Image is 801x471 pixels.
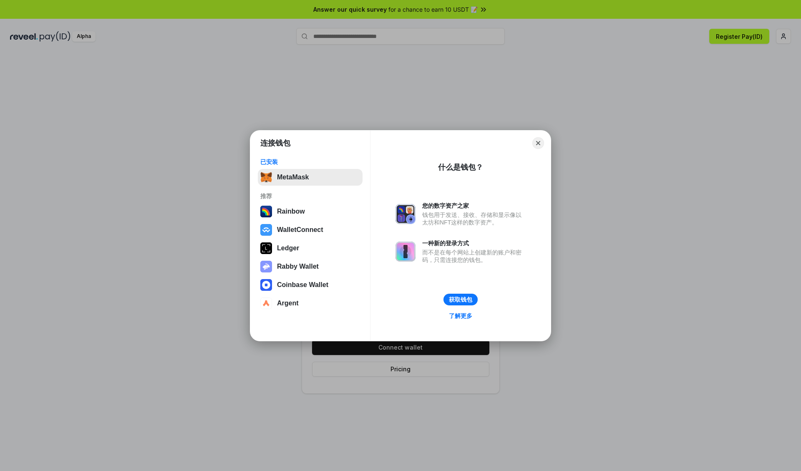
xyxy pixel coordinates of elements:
[443,294,478,305] button: 获取钱包
[532,137,544,149] button: Close
[260,224,272,236] img: svg+xml,%3Csvg%20width%3D%2228%22%20height%3D%2228%22%20viewBox%3D%220%200%2028%2028%22%20fill%3D...
[260,279,272,291] img: svg+xml,%3Csvg%20width%3D%2228%22%20height%3D%2228%22%20viewBox%3D%220%200%2028%2028%22%20fill%3D...
[258,240,363,257] button: Ledger
[258,169,363,186] button: MetaMask
[260,261,272,272] img: svg+xml,%3Csvg%20xmlns%3D%22http%3A%2F%2Fwww.w3.org%2F2000%2Fsvg%22%20fill%3D%22none%22%20viewBox...
[260,138,290,148] h1: 连接钱包
[277,226,323,234] div: WalletConnect
[260,242,272,254] img: svg+xml,%3Csvg%20xmlns%3D%22http%3A%2F%2Fwww.w3.org%2F2000%2Fsvg%22%20width%3D%2228%22%20height%3...
[260,158,360,166] div: 已安装
[449,312,472,320] div: 了解更多
[449,296,472,303] div: 获取钱包
[258,277,363,293] button: Coinbase Wallet
[422,239,526,247] div: 一种新的登录方式
[438,162,483,172] div: 什么是钱包？
[395,204,416,224] img: svg+xml,%3Csvg%20xmlns%3D%22http%3A%2F%2Fwww.w3.org%2F2000%2Fsvg%22%20fill%3D%22none%22%20viewBox...
[444,310,477,321] a: 了解更多
[258,258,363,275] button: Rabby Wallet
[422,211,526,226] div: 钱包用于发送、接收、存储和显示像以太坊和NFT这样的数字资产。
[277,300,299,307] div: Argent
[258,203,363,220] button: Rainbow
[260,171,272,183] img: svg+xml,%3Csvg%20fill%3D%22none%22%20height%3D%2233%22%20viewBox%3D%220%200%2035%2033%22%20width%...
[277,281,328,289] div: Coinbase Wallet
[277,208,305,215] div: Rainbow
[260,192,360,200] div: 推荐
[258,295,363,312] button: Argent
[277,174,309,181] div: MetaMask
[258,222,363,238] button: WalletConnect
[260,297,272,309] img: svg+xml,%3Csvg%20width%3D%2228%22%20height%3D%2228%22%20viewBox%3D%220%200%2028%2028%22%20fill%3D...
[277,263,319,270] div: Rabby Wallet
[422,249,526,264] div: 而不是在每个网站上创建新的账户和密码，只需连接您的钱包。
[277,244,299,252] div: Ledger
[422,202,526,209] div: 您的数字资产之家
[395,242,416,262] img: svg+xml,%3Csvg%20xmlns%3D%22http%3A%2F%2Fwww.w3.org%2F2000%2Fsvg%22%20fill%3D%22none%22%20viewBox...
[260,206,272,217] img: svg+xml,%3Csvg%20width%3D%22120%22%20height%3D%22120%22%20viewBox%3D%220%200%20120%20120%22%20fil...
